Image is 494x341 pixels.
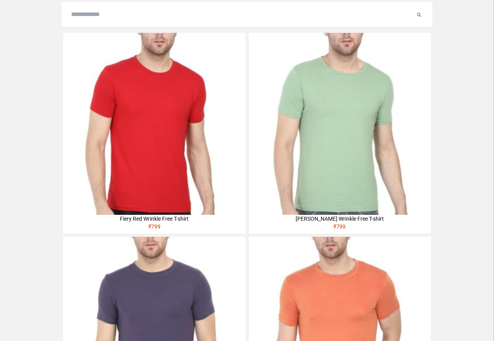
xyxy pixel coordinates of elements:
[415,10,423,19] button: Submit your search query.
[63,215,245,223] div: Fiery Red Wrinkle Free T-shirt
[63,223,245,234] div: ₹ 799
[249,223,431,234] div: ₹ 799
[63,33,245,234] a: Fiery Red Wrinkle Free T-shirt₹799
[63,33,245,215] img: 4M6A2225-320x320.jpg
[249,33,431,215] img: 4M6A2211-320x320.jpg
[249,215,431,223] div: [PERSON_NAME] Wrinkle Free T-shirt
[249,33,431,234] a: [PERSON_NAME] Wrinkle Free T-shirt₹799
